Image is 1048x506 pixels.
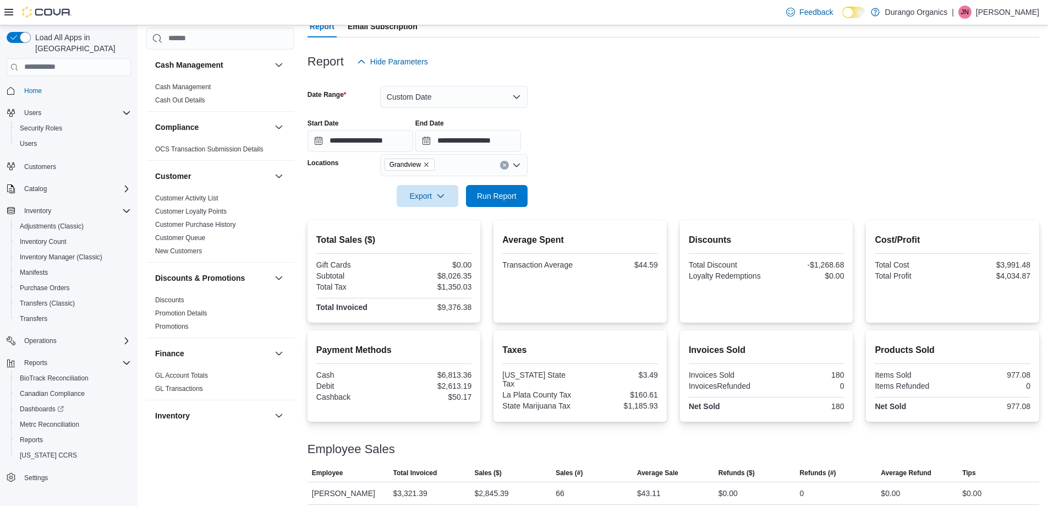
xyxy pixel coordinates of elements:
[875,271,950,280] div: Total Profit
[155,348,184,359] h3: Finance
[272,271,286,285] button: Discounts & Promotions
[512,161,521,170] button: Open list of options
[976,6,1039,19] p: [PERSON_NAME]
[689,233,844,247] h2: Discounts
[11,296,135,311] button: Transfers (Classic)
[20,356,131,369] span: Reports
[799,7,833,18] span: Feedback
[2,181,135,197] button: Catalog
[146,80,294,111] div: Cash Management
[155,59,223,70] h3: Cash Management
[962,469,975,477] span: Tips
[15,266,131,279] span: Manifests
[348,15,418,37] span: Email Subscription
[155,145,264,154] span: OCS Transaction Submission Details
[2,203,135,219] button: Inventory
[875,233,1030,247] h2: Cost/Profit
[20,420,79,429] span: Metrc Reconciliation
[556,487,564,500] div: 66
[155,273,245,284] h3: Discounts & Promotions
[15,449,81,462] a: [US_STATE] CCRS
[155,171,270,182] button: Customer
[308,130,413,152] input: Press the down key to open a popover containing a calendar.
[20,268,48,277] span: Manifests
[308,482,389,504] div: [PERSON_NAME]
[15,387,89,400] a: Canadian Compliance
[155,96,205,104] a: Cash Out Details
[583,390,658,399] div: $160.61
[466,185,528,207] button: Run Report
[11,219,135,234] button: Adjustments (Classic)
[955,271,1030,280] div: $4,034.87
[155,309,207,317] a: Promotion Details
[155,273,270,284] button: Discounts & Promotions
[316,233,472,247] h2: Total Sales ($)
[2,333,135,349] button: Operations
[308,159,339,167] label: Locations
[403,185,452,207] span: Export
[20,222,84,231] span: Adjustments (Classic)
[155,410,190,421] h3: Inventory
[477,191,517,202] span: Run Report
[20,139,37,148] span: Users
[155,220,236,229] span: Customer Purchase History
[272,409,286,422] button: Inventory
[952,6,954,19] p: |
[155,208,227,215] a: Customer Loyalty Points
[353,51,432,73] button: Hide Parameters
[842,7,865,18] input: Dark Mode
[396,303,471,312] div: $9,376.38
[20,253,102,262] span: Inventory Manager (Classic)
[146,293,294,338] div: Discounts & Promotions
[316,382,392,390] div: Debit
[20,471,131,485] span: Settings
[15,449,131,462] span: Washington CCRS
[393,469,437,477] span: Total Invoiced
[11,234,135,249] button: Inventory Count
[689,271,764,280] div: Loyalty Redemptions
[155,122,270,133] button: Compliance
[15,387,131,400] span: Canadian Compliance
[24,358,47,367] span: Reports
[15,137,131,150] span: Users
[397,185,458,207] button: Export
[15,251,107,264] a: Inventory Manager (Classic)
[689,344,844,357] h2: Invoices Sold
[415,119,444,128] label: End Date
[155,194,218,203] span: Customer Activity List
[24,162,56,171] span: Customers
[155,96,205,105] span: Cash Out Details
[20,237,67,246] span: Inventory Count
[769,402,844,411] div: 180
[155,372,208,379] a: GL Account Totals
[272,121,286,134] button: Compliance
[689,260,764,269] div: Total Discount
[769,260,844,269] div: -$1,268.68
[20,334,131,347] span: Operations
[15,220,131,233] span: Adjustments (Classic)
[474,469,501,477] span: Sales ($)
[637,469,678,477] span: Average Sale
[502,233,658,247] h2: Average Spent
[718,487,738,500] div: $0.00
[155,234,205,242] a: Customer Queue
[20,84,131,97] span: Home
[155,59,270,70] button: Cash Management
[155,247,202,255] a: New Customers
[272,170,286,183] button: Customer
[962,487,981,500] div: $0.00
[11,401,135,417] a: Dashboards
[20,471,52,485] a: Settings
[15,235,71,248] a: Inventory Count
[15,251,131,264] span: Inventory Manager (Classic)
[875,402,906,411] strong: Net Sold
[22,7,72,18] img: Cova
[24,474,48,482] span: Settings
[20,436,43,444] span: Reports
[24,184,47,193] span: Catalog
[20,159,131,173] span: Customers
[875,344,1030,357] h2: Products Sold
[316,371,392,379] div: Cash
[881,487,900,500] div: $0.00
[2,355,135,371] button: Reports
